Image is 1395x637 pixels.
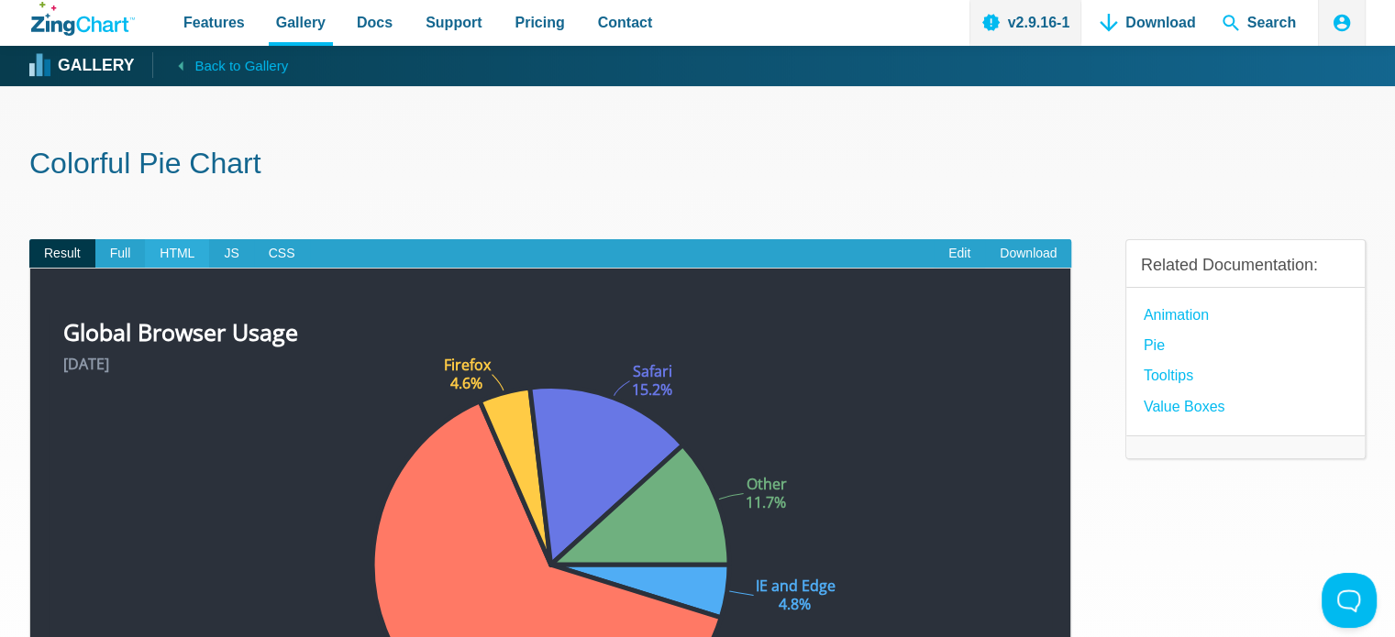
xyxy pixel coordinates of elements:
span: Support [426,10,482,35]
span: HTML [145,239,209,269]
iframe: Toggle Customer Support [1322,573,1377,628]
a: Tooltips [1144,363,1193,388]
span: Pricing [515,10,564,35]
h3: Related Documentation: [1141,255,1350,276]
a: Back to Gallery [152,52,288,78]
h1: Colorful Pie Chart [29,145,1366,186]
span: Docs [357,10,393,35]
span: JS [209,239,253,269]
a: Value Boxes [1144,394,1225,419]
span: Full [95,239,146,269]
span: Contact [598,10,653,35]
span: Gallery [276,10,326,35]
span: Back to Gallery [194,54,288,78]
a: ZingChart Logo. Click to return to the homepage [31,2,135,36]
a: Edit [934,239,985,269]
strong: Gallery [58,58,134,74]
a: Animation [1144,302,1209,327]
a: Gallery [31,52,134,80]
a: Download [985,239,1071,269]
span: Features [183,10,245,35]
a: Pie [1144,333,1165,357]
span: Result [29,239,95,269]
span: CSS [254,239,310,269]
